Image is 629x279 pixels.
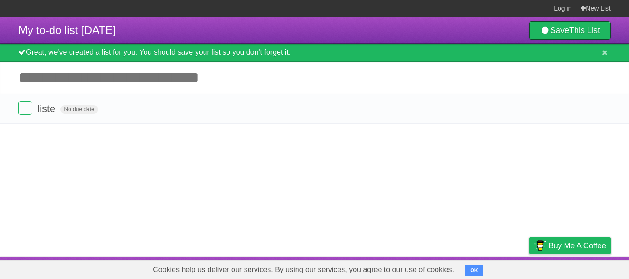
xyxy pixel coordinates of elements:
a: About [407,259,426,277]
label: Done [18,101,32,115]
b: This List [569,26,600,35]
span: liste [37,103,58,114]
span: Buy me a coffee [548,238,606,254]
span: My to-do list [DATE] [18,24,116,36]
a: Terms [486,259,506,277]
a: Suggest a feature [553,259,611,277]
span: No due date [60,105,98,114]
button: OK [465,265,483,276]
img: Buy me a coffee [534,238,546,253]
a: SaveThis List [529,21,611,40]
a: Developers [437,259,474,277]
a: Privacy [517,259,541,277]
span: Cookies help us deliver our services. By using our services, you agree to our use of cookies. [144,261,463,279]
a: Buy me a coffee [529,237,611,254]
